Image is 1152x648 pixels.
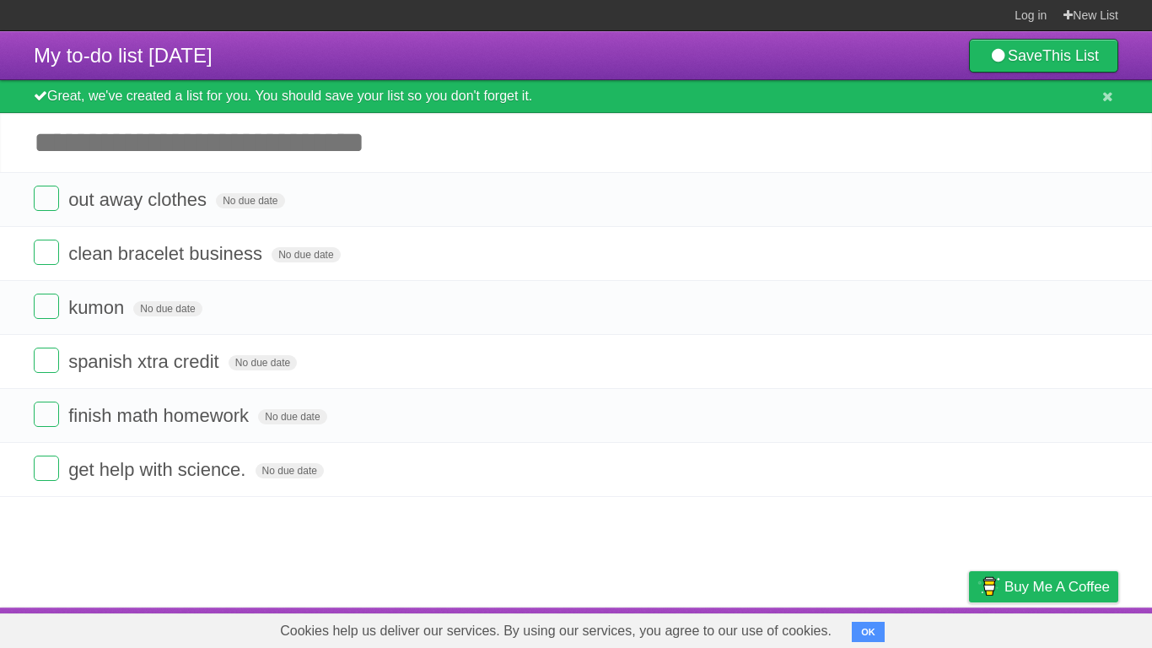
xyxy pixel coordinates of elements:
[258,409,326,424] span: No due date
[229,355,297,370] span: No due date
[133,301,202,316] span: No due date
[977,572,1000,601] img: Buy me a coffee
[969,39,1118,73] a: SaveThis List
[745,612,780,644] a: About
[216,193,284,208] span: No due date
[34,456,59,481] label: Done
[34,402,59,427] label: Done
[1042,47,1099,64] b: This List
[68,405,253,426] span: finish math homework
[68,189,211,210] span: out away clothes
[68,351,223,372] span: spanish xtra credit
[256,463,324,478] span: No due date
[34,240,59,265] label: Done
[263,614,848,648] span: Cookies help us deliver our services. By using our services, you agree to our use of cookies.
[969,571,1118,602] a: Buy me a coffee
[34,44,213,67] span: My to-do list [DATE]
[68,297,128,318] span: kumon
[890,612,927,644] a: Terms
[947,612,991,644] a: Privacy
[68,459,250,480] span: get help with science.
[34,348,59,373] label: Done
[1012,612,1118,644] a: Suggest a feature
[800,612,869,644] a: Developers
[272,247,340,262] span: No due date
[34,294,59,319] label: Done
[1004,572,1110,602] span: Buy me a coffee
[34,186,59,211] label: Done
[852,622,885,642] button: OK
[68,243,266,264] span: clean bracelet business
